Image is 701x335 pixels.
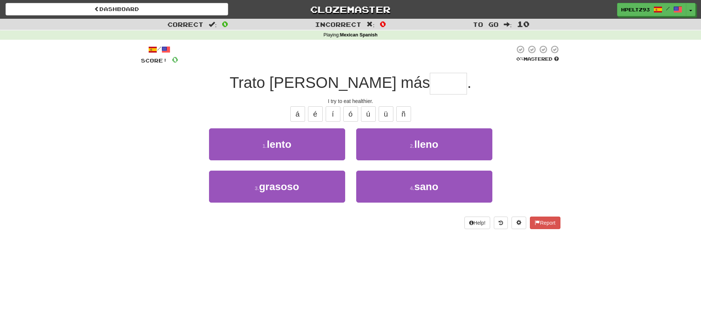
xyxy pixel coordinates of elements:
span: Incorrect [315,21,361,28]
span: lento [267,139,291,150]
button: ó [343,106,358,122]
span: 0 % [516,56,524,62]
small: 2 . [410,143,414,149]
button: Report [530,217,560,229]
button: í [326,106,340,122]
small: 3 . [255,185,259,191]
button: Round history (alt+y) [494,217,508,229]
button: ü [379,106,393,122]
span: Trato [PERSON_NAME] más [230,74,430,91]
button: Help! [464,217,491,229]
span: sano [414,181,438,192]
button: ñ [396,106,411,122]
span: : [367,21,375,28]
span: HPeltz93 [621,6,650,13]
strong: Mexican Spanish [340,32,378,38]
span: . [467,74,471,91]
span: 0 [172,55,178,64]
a: Clozemaster [239,3,462,16]
span: To go [473,21,499,28]
button: ú [361,106,376,122]
small: 1 . [262,143,267,149]
span: lleno [414,139,438,150]
span: / [666,6,670,11]
span: : [504,21,512,28]
button: 3.grasoso [209,171,345,203]
span: Score: [141,57,167,64]
span: Correct [167,21,203,28]
span: grasoso [259,181,299,192]
div: I try to eat healthier. [141,97,560,105]
span: : [209,21,217,28]
button: 4.sano [356,171,492,203]
button: é [308,106,323,122]
small: 4 . [410,185,414,191]
div: / [141,45,178,54]
a: HPeltz93 / [617,3,686,16]
a: Dashboard [6,3,228,15]
span: 0 [222,19,228,28]
button: 2.lleno [356,128,492,160]
button: 1.lento [209,128,345,160]
span: 0 [380,19,386,28]
div: Mastered [515,56,560,63]
span: 10 [517,19,530,28]
button: á [290,106,305,122]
